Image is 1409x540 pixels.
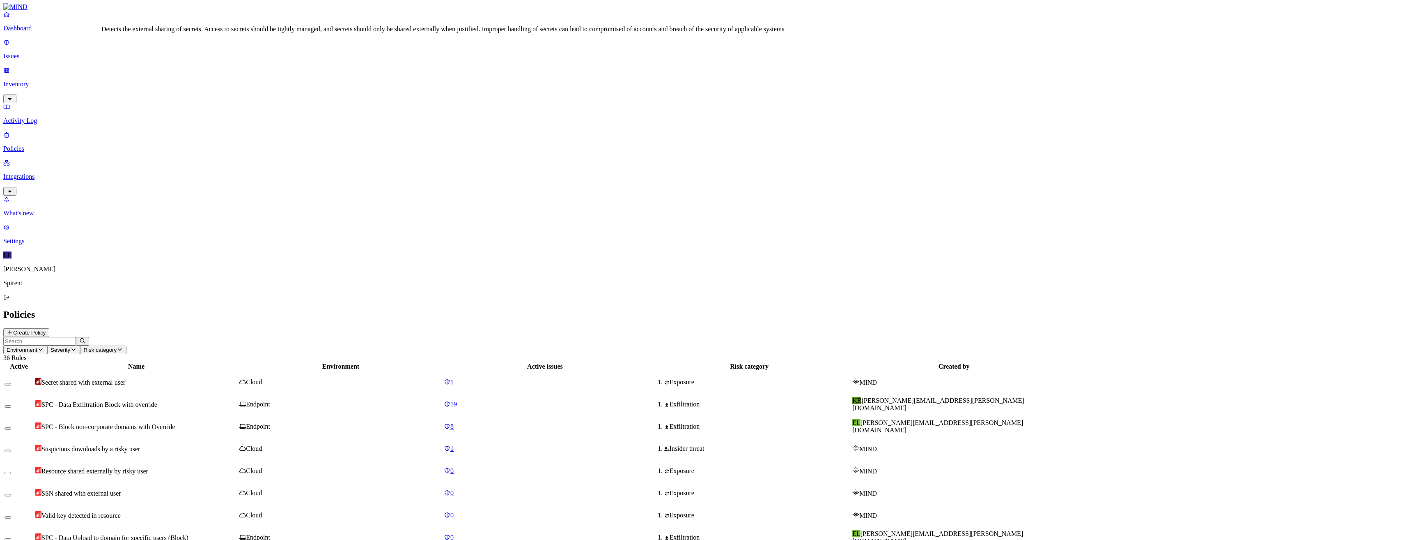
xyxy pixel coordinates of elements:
a: 8 [444,423,646,430]
span: Environment [7,347,37,353]
img: severity-high [35,533,41,540]
a: What's new [3,196,1406,217]
a: 1 [444,378,646,386]
span: Cloud [246,378,262,385]
span: Risk category [83,347,117,353]
img: severity-high [35,400,41,407]
img: severity-high [35,445,41,451]
div: Exfiltration [664,401,851,408]
span: [PERSON_NAME][EMAIL_ADDRESS][PERSON_NAME][DOMAIN_NAME] [852,397,1024,411]
img: mind-logo-icon [852,378,859,385]
span: 0 [450,489,454,496]
span: Cloud [246,445,262,452]
span: EL [852,530,861,537]
span: [PERSON_NAME][EMAIL_ADDRESS][PERSON_NAME][DOMAIN_NAME] [852,419,1023,434]
a: Issues [3,39,1406,60]
img: severity-high [35,511,41,518]
img: mind-logo-icon [852,467,859,473]
span: 36 Rules [3,354,26,361]
div: Environment [239,363,442,370]
p: Dashboard [3,25,1406,32]
span: SPC - Data Exfiltration Block with override [41,401,157,408]
img: MIND [3,3,28,11]
span: 0 [450,467,454,474]
div: Exposure [664,467,851,475]
span: MIND [859,490,877,497]
div: Active issues [444,363,646,370]
span: Cloud [246,512,262,519]
img: mind-logo-icon [852,489,859,496]
span: 59 [450,401,457,408]
a: Dashboard [3,11,1406,32]
div: Insider threat [664,445,851,452]
img: severity-high [35,467,41,473]
button: Create Policy [3,328,49,337]
a: Inventory [3,67,1406,102]
input: Search [3,337,76,346]
span: Resource shared externally by risky user [41,468,148,475]
a: 0 [444,467,646,475]
a: Integrations [3,159,1406,194]
span: SSN shared with external user [41,490,121,497]
p: Issues [3,53,1406,60]
img: severity-critical [35,378,41,385]
p: Integrations [3,173,1406,180]
span: 1 [450,445,454,452]
a: 0 [444,512,646,519]
p: [PERSON_NAME] [3,265,1406,273]
span: Endpoint [246,423,270,430]
a: MIND [3,3,1406,11]
span: EL [852,419,861,426]
img: severity-high [35,489,41,496]
span: Valid key detected in resource [41,512,121,519]
p: Settings [3,238,1406,245]
span: SPC - Block non-corporate domains with Override [41,423,175,430]
span: MIND [859,445,877,452]
span: MIND [859,512,877,519]
img: mind-logo-icon [852,511,859,518]
span: MIND [859,379,877,386]
img: severity-high [35,422,41,429]
img: mind-logo-icon [852,445,859,451]
a: Activity Log [3,103,1406,125]
p: Policies [3,145,1406,152]
div: Detects the external sharing of secrets. Access to secrets should be tightly managed, and secrets... [101,25,784,33]
div: Active [5,363,33,370]
span: 1 [450,378,454,385]
a: Policies [3,131,1406,152]
div: Risk category [648,363,851,370]
a: Settings [3,224,1406,245]
div: Exposure [664,378,851,386]
div: Exposure [664,512,851,519]
span: KR [852,397,861,404]
span: Severity [50,347,70,353]
div: Created by [852,363,1056,370]
span: Cloud [246,467,262,474]
p: What's new [3,210,1406,217]
span: 8 [450,423,454,430]
span: Endpoint [246,401,270,408]
p: Activity Log [3,117,1406,125]
div: Exposure [664,489,851,497]
span: 0 [450,512,454,519]
span: Cloud [246,489,262,496]
a: 0 [444,489,646,497]
a: 1 [444,445,646,452]
div: Exfiltration [664,423,851,430]
div: Name [35,363,238,370]
a: 59 [444,401,646,408]
h2: Policies [3,309,1406,320]
span: Secret shared with external user [41,379,125,386]
span: MIND [859,468,877,475]
p: Inventory [3,81,1406,88]
span: Suspicious downloads by a risky user [41,445,140,452]
span: EL [3,252,11,258]
p: Spirent [3,279,1406,287]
